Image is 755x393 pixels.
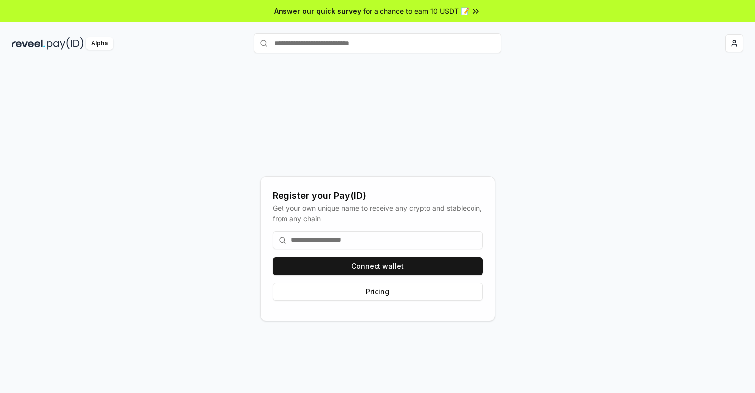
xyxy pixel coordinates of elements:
img: reveel_dark [12,37,45,50]
div: Get your own unique name to receive any crypto and stablecoin, from any chain [273,203,483,224]
img: pay_id [47,37,84,50]
span: Answer our quick survey [274,6,361,16]
button: Connect wallet [273,257,483,275]
button: Pricing [273,283,483,301]
span: for a chance to earn 10 USDT 📝 [363,6,469,16]
div: Register your Pay(ID) [273,189,483,203]
div: Alpha [86,37,113,50]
